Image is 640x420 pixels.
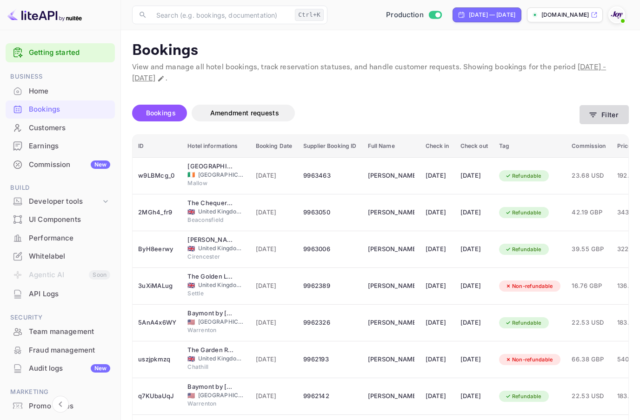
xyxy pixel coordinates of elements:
[198,391,245,400] span: [GEOGRAPHIC_DATA]
[138,352,176,367] div: uszjpkmzq
[420,135,455,158] th: Check in
[187,199,234,208] div: The Chequers Inn
[29,214,110,225] div: UI Components
[91,364,110,373] div: New
[138,168,176,183] div: w9LBMcg_0
[303,205,356,220] div: 9963050
[138,205,176,220] div: 2MGh4_fr9
[572,244,606,254] span: 39.55 GBP
[187,382,234,392] div: Baymont by Wyndham Warrenton
[198,354,245,363] span: United Kingdom of [GEOGRAPHIC_DATA] and [GEOGRAPHIC_DATA]
[256,354,293,365] span: [DATE]
[133,135,182,158] th: ID
[499,170,547,182] div: Refundable
[6,247,115,265] a: Whitelabel
[6,43,115,62] div: Getting started
[138,389,176,404] div: q7KUbaUqJ
[187,393,195,399] span: United States of America
[182,135,250,158] th: Hotel informations
[151,6,291,24] input: Search (e.g. bookings, documentation)
[29,141,110,152] div: Earnings
[460,279,488,293] div: [DATE]
[460,205,488,220] div: [DATE]
[386,10,424,20] span: Production
[29,233,110,244] div: Performance
[132,105,580,121] div: account-settings tabs
[187,209,195,215] span: United Kingdom of Great Britain and Northern Ireland
[29,196,101,207] div: Developer tools
[187,282,195,288] span: United Kingdom of Great Britain and Northern Ireland
[6,397,115,415] div: Promo codes
[426,205,449,220] div: [DATE]
[6,229,115,247] a: Performance
[368,279,414,293] div: Lauren Shields
[455,135,493,158] th: Check out
[187,216,234,224] span: Beaconsfield
[187,319,195,325] span: United States of America
[303,315,356,330] div: 9962326
[29,345,110,356] div: Fraud management
[6,247,115,266] div: Whitelabel
[29,160,110,170] div: Commission
[6,341,115,360] div: Fraud management
[6,100,115,118] a: Bookings
[572,171,606,181] span: 23.68 USD
[6,323,115,341] div: Team management
[469,11,515,19] div: [DATE] — [DATE]
[29,363,110,374] div: Audit logs
[29,251,110,262] div: Whitelabel
[460,389,488,404] div: [DATE]
[426,315,449,330] div: [DATE]
[6,156,115,173] a: CommissionNew
[499,280,559,292] div: Non-refundable
[6,387,115,397] span: Marketing
[572,354,606,365] span: 66.38 GBP
[187,309,234,318] div: Baymont by Wyndham Warrenton
[6,82,115,100] a: Home
[256,281,293,291] span: [DATE]
[29,104,110,115] div: Bookings
[6,72,115,82] span: Business
[580,105,629,124] button: Filter
[187,400,234,408] span: Warrenton
[572,318,606,328] span: 22.53 USD
[198,171,245,179] span: [GEOGRAPHIC_DATA]
[499,354,559,366] div: Non-refundable
[6,183,115,193] span: Build
[29,86,110,97] div: Home
[198,318,245,326] span: [GEOGRAPHIC_DATA]
[362,135,420,158] th: Full Name
[132,62,629,84] p: View and manage all hotel bookings, track reservation statuses, and handle customer requests. Sho...
[6,360,115,378] div: Audit logsNew
[138,315,176,330] div: 5AnA4x6WY
[6,229,115,247] div: Performance
[499,391,547,402] div: Refundable
[303,279,356,293] div: 9962389
[6,137,115,155] div: Earnings
[256,171,293,181] span: [DATE]
[52,396,69,413] button: Collapse navigation
[6,211,115,228] a: UI Components
[198,244,245,253] span: United Kingdom of [GEOGRAPHIC_DATA] and [GEOGRAPHIC_DATA]
[368,352,414,367] div: Philippa Mander
[256,244,293,254] span: [DATE]
[6,119,115,136] a: Customers
[187,272,234,281] div: The Golden Lion
[303,168,356,183] div: 9963463
[132,62,606,83] span: [DATE] - [DATE]
[187,363,234,371] span: Chathill
[256,318,293,328] span: [DATE]
[426,168,449,183] div: [DATE]
[29,327,110,337] div: Team management
[187,162,234,171] div: Hibernian Hotel & Leisure Centre
[256,391,293,401] span: [DATE]
[368,315,414,330] div: Carter Lindley
[6,193,115,210] div: Developer tools
[256,207,293,218] span: [DATE]
[295,9,324,21] div: Ctrl+K
[368,168,414,183] div: Frances Gertler
[91,160,110,169] div: New
[6,323,115,340] a: Team management
[6,100,115,119] div: Bookings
